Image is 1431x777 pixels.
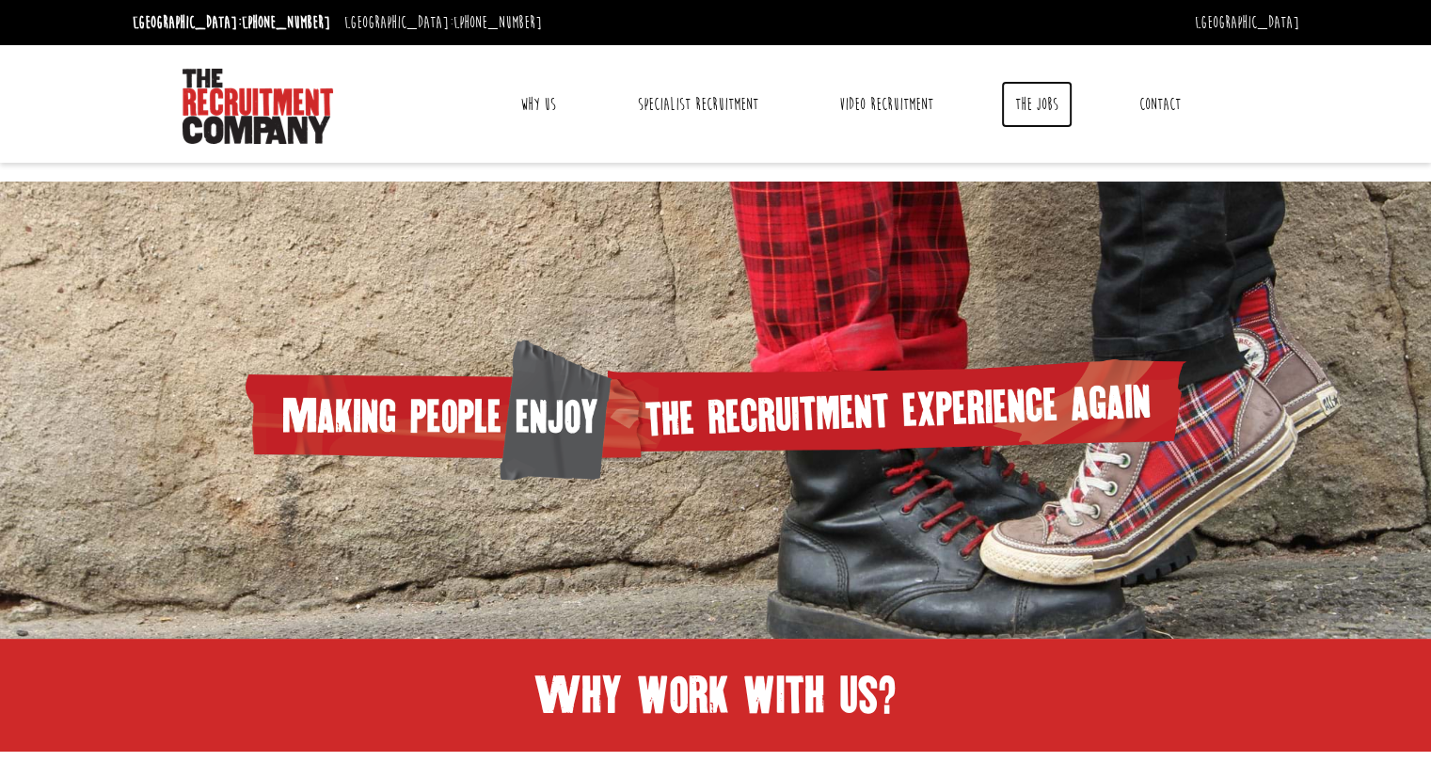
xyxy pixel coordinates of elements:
a: [PHONE_NUMBER] [242,12,330,33]
li: [GEOGRAPHIC_DATA]: [128,8,335,38]
a: [PHONE_NUMBER] [453,12,542,33]
a: [GEOGRAPHIC_DATA] [1195,12,1299,33]
a: The Jobs [1001,81,1073,128]
a: Why Us [506,81,570,128]
h1: Why work with us? [133,667,1299,723]
li: [GEOGRAPHIC_DATA]: [340,8,547,38]
a: Video Recruitment [825,81,947,128]
img: The Recruitment Company [183,69,333,144]
a: Contact [1125,81,1195,128]
a: Specialist Recruitment [623,81,771,128]
img: homepage-heading.png [246,340,1186,480]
